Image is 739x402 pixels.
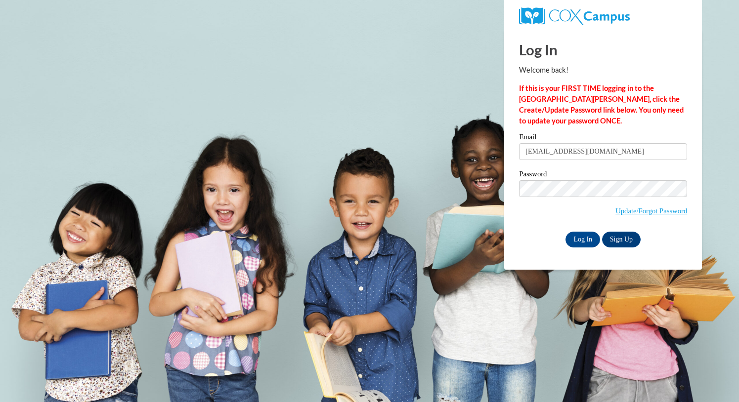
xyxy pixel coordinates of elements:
[615,207,687,215] a: Update/Forgot Password
[602,232,641,247] a: Sign Up
[519,133,687,143] label: Email
[519,11,629,20] a: COX Campus
[519,7,629,25] img: COX Campus
[519,40,687,60] h1: Log In
[565,232,600,247] input: Log In
[519,65,687,76] p: Welcome back!
[519,170,687,180] label: Password
[519,84,684,125] strong: If this is your FIRST TIME logging in to the [GEOGRAPHIC_DATA][PERSON_NAME], click the Create/Upd...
